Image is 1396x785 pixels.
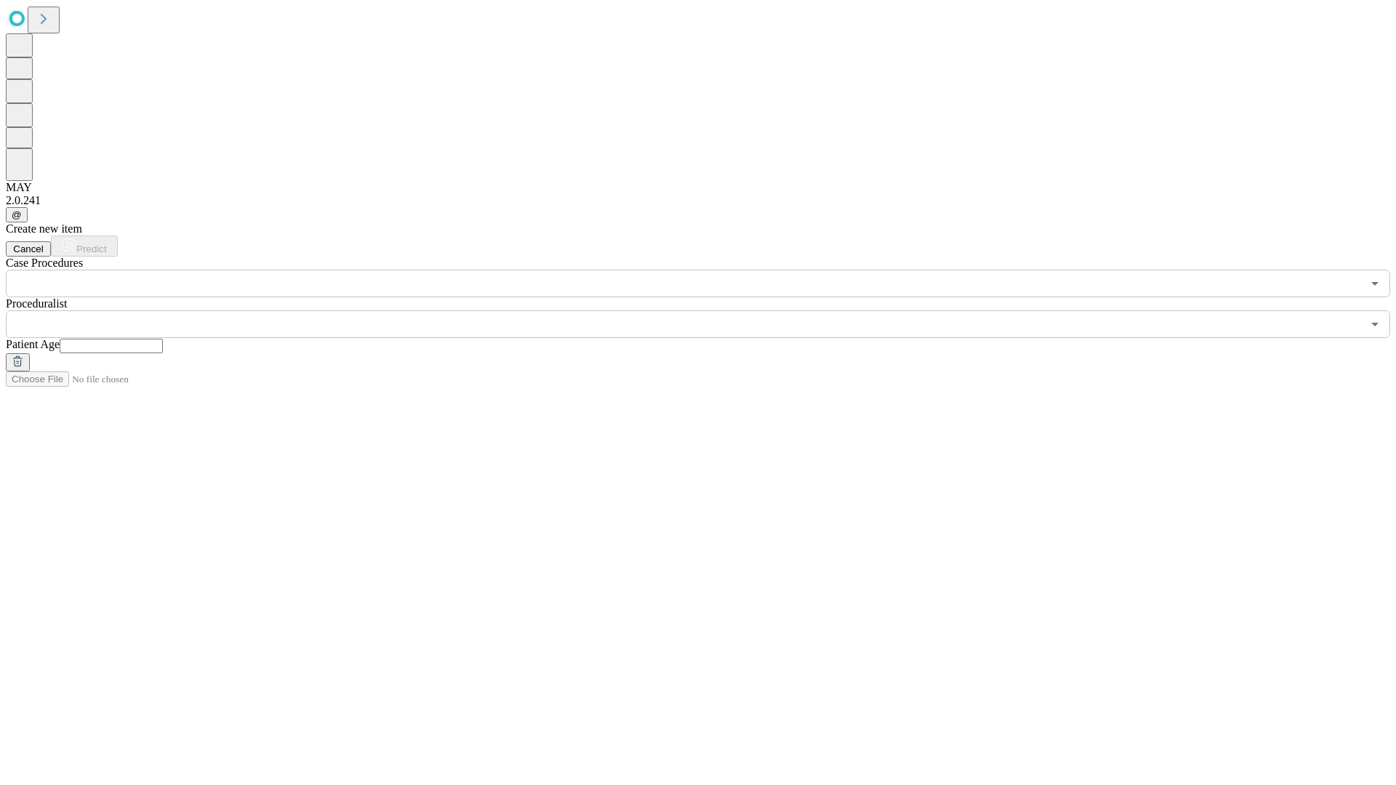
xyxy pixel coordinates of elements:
[13,243,44,254] span: Cancel
[6,338,60,350] span: Patient Age
[1365,314,1385,334] button: Open
[76,243,106,254] span: Predict
[6,257,83,269] span: Scheduled Procedure
[12,209,22,220] span: @
[51,235,118,257] button: Predict
[6,297,67,310] span: Proceduralist
[6,181,1390,194] div: MAY
[6,207,28,222] button: @
[1365,273,1385,294] button: Open
[6,241,51,257] button: Cancel
[6,194,1390,207] div: 2.0.241
[6,222,82,235] span: Create new item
